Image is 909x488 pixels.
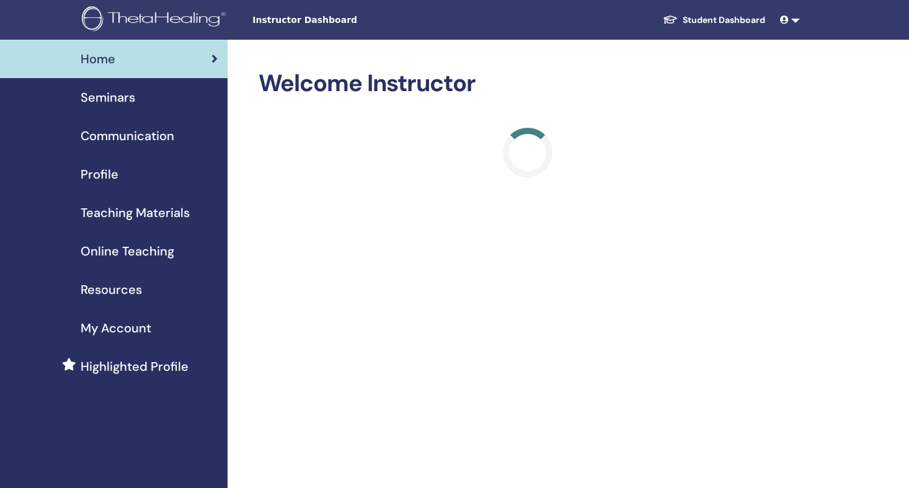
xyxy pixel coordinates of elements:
span: Resources [81,280,142,299]
span: Instructor Dashboard [252,14,438,27]
span: Profile [81,165,118,184]
span: Teaching Materials [81,203,190,222]
span: Online Teaching [81,242,174,260]
span: Home [81,50,115,68]
h2: Welcome Instructor [259,69,798,98]
span: My Account [81,319,151,337]
a: Student Dashboard [653,9,775,32]
span: Communication [81,126,174,145]
img: graduation-cap-white.svg [663,14,678,25]
span: Seminars [81,88,135,107]
img: logo.png [82,6,230,34]
span: Highlighted Profile [81,357,188,376]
